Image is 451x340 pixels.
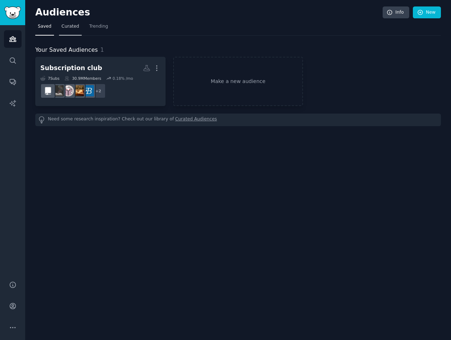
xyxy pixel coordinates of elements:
img: GummySearch logo [4,6,21,19]
div: 7 Sub s [40,76,59,81]
div: Need some research inspiration? Check out our library of [35,114,441,126]
span: Your Saved Audiences [35,46,98,55]
a: Saved [35,21,54,36]
h2: Audiences [35,7,383,18]
span: Saved [38,23,51,30]
div: Subscription club [40,64,102,73]
img: bookofthemonthclub [83,85,94,96]
a: New [413,6,441,19]
span: Trending [89,23,108,30]
img: suggestmeabook [42,85,54,96]
a: Trending [87,21,111,36]
span: Curated [62,23,79,30]
img: BooksThatFeelLikeThis [73,85,84,96]
div: 30.9M Members [64,76,101,81]
span: 1 [100,46,104,53]
div: + 2 [91,83,106,98]
a: Curated Audiences [175,116,217,124]
a: Subscription club7Subs30.9MMembers0.18% /mo+2bookofthemonthclubBooksThatFeelLikeThisbooksRomanceB... [35,57,166,106]
a: Curated [59,21,82,36]
img: books [63,85,74,96]
a: Info [383,6,409,19]
a: Make a new audience [173,57,303,106]
div: 0.18 % /mo [113,76,133,81]
img: RomanceBooks [53,85,64,96]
